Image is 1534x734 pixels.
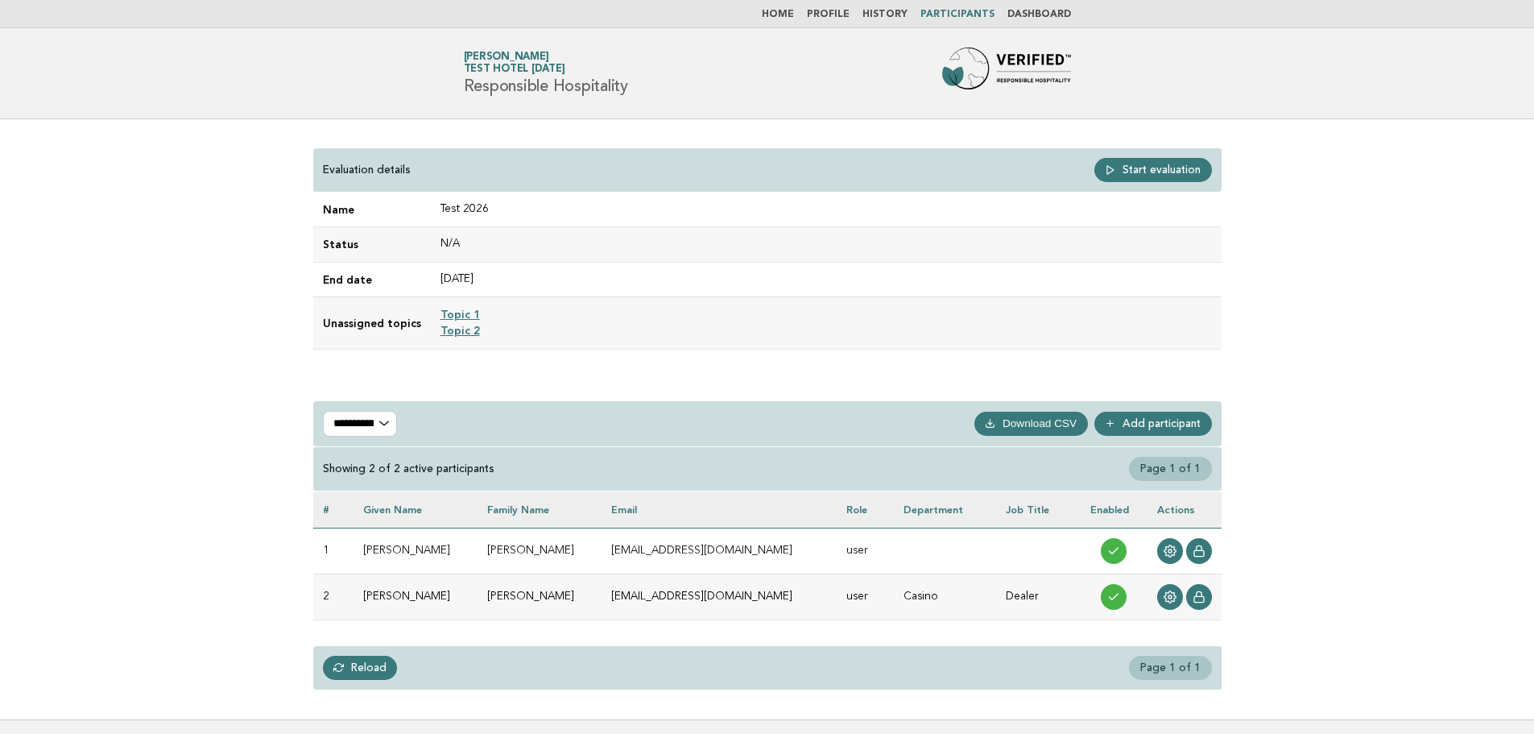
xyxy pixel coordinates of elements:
[602,574,836,620] td: [EMAIL_ADDRESS][DOMAIN_NAME]
[478,491,602,528] th: Family name
[894,491,996,528] th: Department
[762,10,794,19] a: Home
[1094,158,1212,182] a: Start evaluation
[1007,10,1071,19] a: Dashboard
[478,528,602,574] td: [PERSON_NAME]
[440,308,480,321] a: Topic 1
[837,528,894,574] td: user
[942,48,1071,99] img: Forbes Travel Guide
[920,10,994,19] a: Participants
[313,227,431,262] td: Status
[323,163,411,177] p: Evaluation details
[440,324,480,337] a: Topic 2
[313,491,354,528] th: #
[323,656,398,680] a: Reload
[1081,491,1147,528] th: Enabled
[996,491,1080,528] th: Job Title
[464,52,565,74] a: [PERSON_NAME]Test Hotel [DATE]
[431,262,1222,297] td: [DATE]
[974,412,1088,436] button: Download CSV
[464,64,565,75] span: Test Hotel [DATE]
[431,193,1222,227] td: Test 2026
[313,574,354,620] td: 2
[313,193,431,227] td: Name
[354,491,478,528] th: Given name
[837,491,894,528] th: Role
[313,297,431,349] td: Unassigned topics
[478,574,602,620] td: [PERSON_NAME]
[837,574,894,620] td: user
[602,491,836,528] th: Email
[313,528,354,574] td: 1
[354,574,478,620] td: [PERSON_NAME]
[323,462,494,476] div: Showing 2 of 2 active participants
[862,10,908,19] a: History
[602,528,836,574] td: [EMAIL_ADDRESS][DOMAIN_NAME]
[313,262,431,297] td: End date
[894,574,996,620] td: Casino
[431,227,1222,262] td: N/A
[996,574,1080,620] td: Dealer
[354,528,478,574] td: [PERSON_NAME]
[464,52,628,94] h1: Responsible Hospitality
[807,10,850,19] a: Profile
[1094,412,1212,436] a: Add participant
